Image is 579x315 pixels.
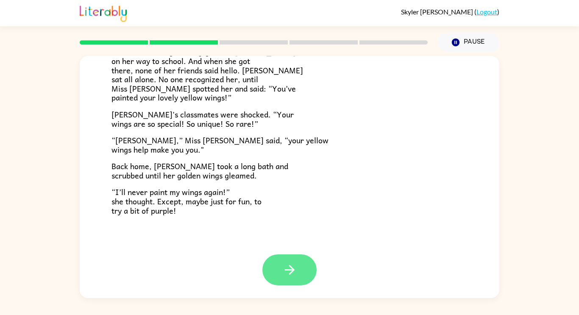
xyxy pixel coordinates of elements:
[401,8,499,16] div: ( )
[111,186,262,216] span: “I’ll never paint my wings again!” she thought. Except, maybe just for fun, to try a bit of purple!
[80,3,127,22] img: Literably
[111,134,328,156] span: “[PERSON_NAME],” Miss [PERSON_NAME] said, “your yellow wings help make you you."
[476,8,497,16] a: Logout
[438,33,499,52] button: Pause
[111,45,303,103] span: The next morning, nobody greeted [PERSON_NAME] on her way to school. And when she got there, none...
[111,160,288,181] span: Back home, [PERSON_NAME] took a long bath and scrubbed until her golden wings gleamed.
[401,8,474,16] span: Skyler [PERSON_NAME]
[111,108,294,130] span: [PERSON_NAME]'s classmates were shocked. “Your wings are so special! So unique! So rare!”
